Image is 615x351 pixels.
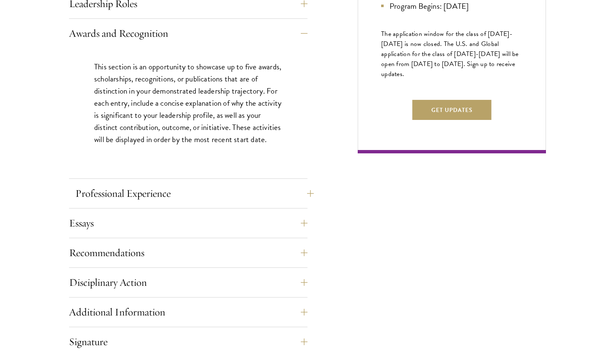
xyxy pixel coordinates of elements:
p: This section is an opportunity to showcase up to five awards, scholarships, recognitions, or publ... [94,61,282,145]
button: Recommendations [69,243,307,263]
span: The application window for the class of [DATE]-[DATE] is now closed. The U.S. and Global applicat... [381,29,519,79]
button: Get Updates [413,100,492,120]
button: Awards and Recognition [69,23,307,43]
button: Disciplinary Action [69,272,307,292]
button: Additional Information [69,302,307,322]
button: Professional Experience [75,183,314,203]
button: Essays [69,213,307,233]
